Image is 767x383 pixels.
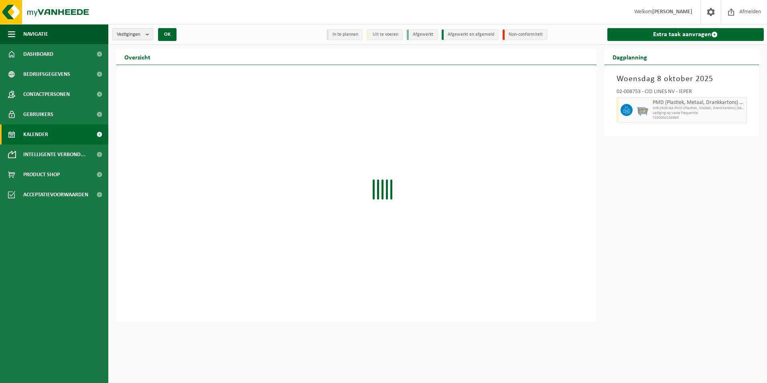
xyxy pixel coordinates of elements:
[117,29,142,41] span: Vestigingen
[607,28,764,41] a: Extra taak aanvragen
[158,28,177,41] button: OK
[652,9,692,15] strong: [PERSON_NAME]
[605,49,655,65] h2: Dagplanning
[442,29,499,40] li: Afgewerkt en afgemeld
[23,124,48,145] span: Kalender
[116,49,158,65] h2: Overzicht
[503,29,547,40] li: Non-conformiteit
[367,29,403,40] li: Uit te voeren
[23,64,70,84] span: Bedrijfsgegevens
[407,29,438,40] li: Afgewerkt
[653,106,745,111] span: WB-2500-GA PMD (Plastiek, Metaal, Drankkartons) (bedrijven)
[617,89,747,97] div: 02-008753 - CID LINES NV - IEPER
[23,104,53,124] span: Gebruikers
[653,100,745,106] span: PMD (Plastiek, Metaal, Drankkartons) (bedrijven)
[23,165,60,185] span: Product Shop
[23,185,88,205] span: Acceptatievoorwaarden
[617,73,747,85] h3: Woensdag 8 oktober 2025
[23,84,70,104] span: Contactpersonen
[23,24,48,44] span: Navigatie
[637,104,649,116] img: WB-2500-GAL-GY-01
[23,44,53,64] span: Dashboard
[23,145,85,165] span: Intelligente verbond...
[327,29,363,40] li: In te plannen
[653,111,745,116] span: Lediging op vaste frequentie
[653,116,745,120] span: T250002159963
[112,28,153,40] button: Vestigingen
